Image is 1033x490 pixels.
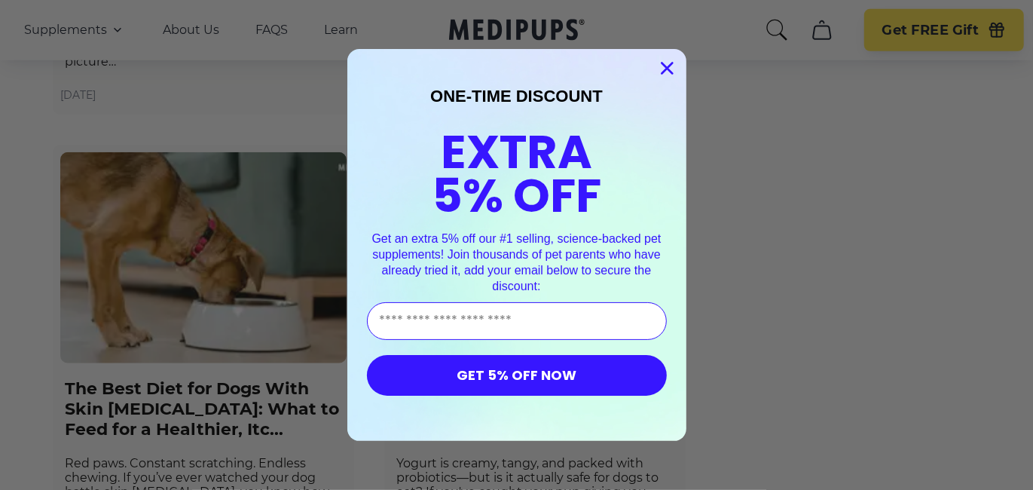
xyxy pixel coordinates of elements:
button: GET 5% OFF NOW [367,355,667,396]
span: ONE-TIME DISCOUNT [430,87,603,106]
button: Close dialog [654,55,680,81]
span: EXTRA [441,119,592,185]
span: 5% OFF [432,163,601,228]
span: Get an extra 5% off our #1 selling, science-backed pet supplements! Join thousands of pet parents... [372,232,662,292]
